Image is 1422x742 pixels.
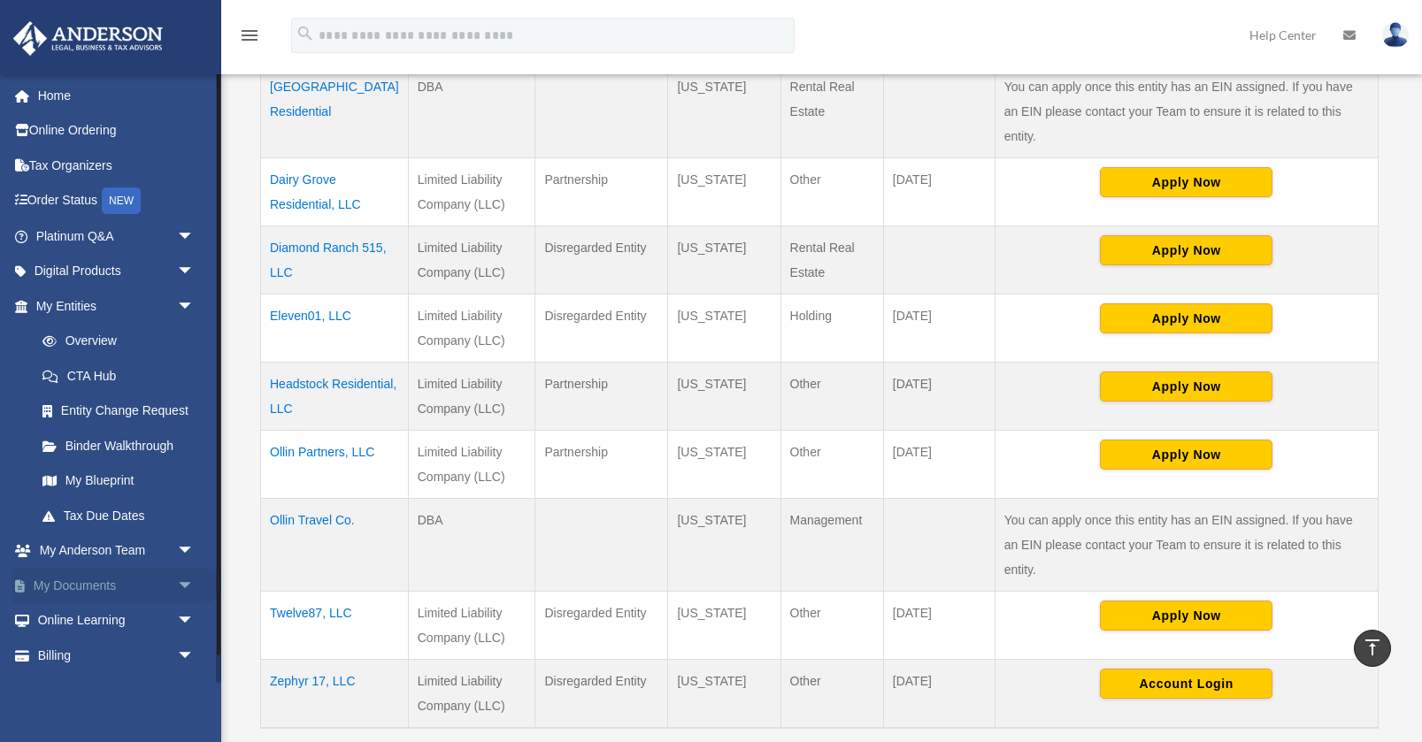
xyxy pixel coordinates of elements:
td: [GEOGRAPHIC_DATA] Residential [261,65,409,158]
td: [US_STATE] [668,226,780,295]
td: DBA [408,499,535,592]
span: arrow_drop_down [177,638,212,674]
a: Platinum Q&Aarrow_drop_down [12,218,221,254]
i: menu [239,25,260,46]
td: Rental Real Estate [780,65,883,158]
span: arrow_drop_down [177,218,212,255]
a: My Entitiesarrow_drop_down [12,288,212,324]
td: [DATE] [883,363,995,431]
a: vertical_align_top [1354,630,1391,667]
a: Binder Walkthrough [25,428,212,463]
i: search [296,24,315,43]
td: Disregarded Entity [535,226,668,295]
span: arrow_drop_down [177,288,212,325]
img: Anderson Advisors Platinum Portal [8,21,168,56]
span: arrow_drop_down [177,603,212,639]
td: Other [780,363,883,431]
td: [US_STATE] [668,295,780,363]
a: Home [12,78,221,113]
td: Dairy Grove Residential, LLC [261,158,409,226]
td: Eleven01, LLC [261,295,409,363]
td: Rental Real Estate [780,226,883,295]
td: [DATE] [883,592,995,660]
div: NEW [102,187,141,214]
span: arrow_drop_down [177,533,212,570]
td: [US_STATE] [668,499,780,592]
td: You can apply once this entity has an EIN assigned. If you have an EIN please contact your Team t... [995,499,1378,592]
a: Digital Productsarrow_drop_down [12,254,221,289]
td: Twelve87, LLC [261,592,409,660]
a: My Anderson Teamarrow_drop_down [12,533,221,569]
td: Other [780,158,883,226]
a: My Blueprint [25,463,212,499]
img: User Pic [1382,22,1409,48]
a: Tax Due Dates [25,498,212,533]
td: DBA [408,65,535,158]
a: Order StatusNEW [12,183,221,219]
a: Tax Organizers [12,148,221,183]
td: [US_STATE] [668,158,780,226]
button: Apply Now [1100,235,1272,265]
button: Apply Now [1100,167,1272,197]
td: [US_STATE] [668,431,780,499]
td: [US_STATE] [668,660,780,729]
td: Limited Liability Company (LLC) [408,592,535,660]
td: Disregarded Entity [535,660,668,729]
button: Apply Now [1100,600,1272,631]
button: Apply Now [1100,303,1272,333]
a: Overview [25,324,204,359]
td: Other [780,660,883,729]
i: vertical_align_top [1362,637,1383,658]
td: [DATE] [883,295,995,363]
a: menu [239,31,260,46]
td: Partnership [535,363,668,431]
span: arrow_drop_down [177,568,212,604]
td: Limited Liability Company (LLC) [408,660,535,729]
td: [US_STATE] [668,65,780,158]
td: You can apply once this entity has an EIN assigned. If you have an EIN please contact your Team t... [995,65,1378,158]
a: Entity Change Request [25,394,212,429]
a: Online Ordering [12,113,221,149]
td: Disregarded Entity [535,592,668,660]
a: Account Login [1100,676,1272,690]
a: Billingarrow_drop_down [12,638,221,673]
td: [US_STATE] [668,592,780,660]
td: Ollin Travel Co. [261,499,409,592]
td: Partnership [535,158,668,226]
td: Ollin Partners, LLC [261,431,409,499]
td: Zephyr 17, LLC [261,660,409,729]
a: CTA Hub [25,358,212,394]
button: Apply Now [1100,440,1272,470]
td: Management [780,499,883,592]
span: arrow_drop_down [177,254,212,290]
td: Holding [780,295,883,363]
td: Other [780,431,883,499]
td: Disregarded Entity [535,295,668,363]
td: Limited Liability Company (LLC) [408,295,535,363]
td: [DATE] [883,158,995,226]
a: My Documentsarrow_drop_down [12,568,221,603]
td: Partnership [535,431,668,499]
td: Diamond Ranch 515, LLC [261,226,409,295]
td: Other [780,592,883,660]
td: [DATE] [883,431,995,499]
button: Account Login [1100,669,1272,699]
td: Limited Liability Company (LLC) [408,226,535,295]
td: Limited Liability Company (LLC) [408,363,535,431]
a: Online Learningarrow_drop_down [12,603,221,639]
td: Limited Liability Company (LLC) [408,158,535,226]
td: Limited Liability Company (LLC) [408,431,535,499]
td: [DATE] [883,660,995,729]
td: [US_STATE] [668,363,780,431]
button: Apply Now [1100,371,1272,402]
a: Events Calendar [12,673,221,708]
td: Headstock Residential, LLC [261,363,409,431]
